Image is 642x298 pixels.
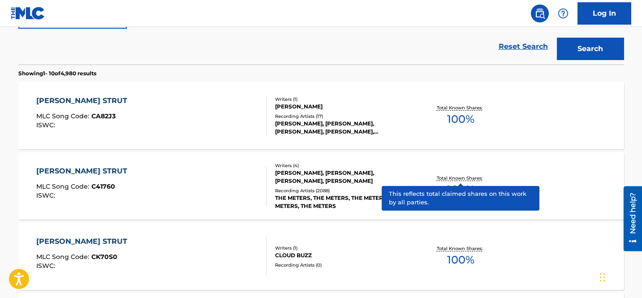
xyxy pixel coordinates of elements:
[275,120,410,136] div: [PERSON_NAME], [PERSON_NAME], [PERSON_NAME], [PERSON_NAME], [PERSON_NAME]
[36,262,57,270] span: ISWC :
[36,121,57,129] span: ISWC :
[437,104,485,111] p: Total Known Shares:
[437,175,485,181] p: Total Known Shares:
[36,95,132,106] div: [PERSON_NAME] STRUT
[597,255,642,298] iframe: Chat Widget
[36,236,132,247] div: [PERSON_NAME] STRUT
[275,187,410,194] div: Recording Artists ( 2088 )
[447,181,474,198] span: 100 %
[36,253,91,261] span: MLC Song Code :
[531,4,549,22] a: Public Search
[18,82,624,149] a: [PERSON_NAME] STRUTMLC Song Code:CA82J3ISWC:Writers (1)[PERSON_NAME]Recording Artists (17)[PERSON...
[275,194,410,210] div: THE METERS, THE METERS, THE METERS, THE METERS, THE METERS
[275,103,410,111] div: [PERSON_NAME]
[275,245,410,251] div: Writers ( 1 )
[36,166,132,177] div: [PERSON_NAME] STRUT
[18,152,624,220] a: [PERSON_NAME] STRUTMLC Song Code:C41760ISWC:Writers (4)[PERSON_NAME], [PERSON_NAME], [PERSON_NAME...
[10,6,22,48] div: Need help?
[91,253,117,261] span: CK70S0
[447,111,474,127] span: 100 %
[18,223,624,290] a: [PERSON_NAME] STRUTMLC Song Code:CK70S0ISWC:Writers (1)CLOUD BUZZRecording Artists (0)Total Known...
[275,162,410,169] div: Writers ( 4 )
[447,252,474,268] span: 100 %
[275,113,410,120] div: Recording Artists ( 17 )
[617,186,642,251] iframe: Resource Center
[554,4,572,22] div: Help
[558,8,569,19] img: help
[494,37,552,56] a: Reset Search
[437,245,485,252] p: Total Known Shares:
[577,2,631,25] a: Log In
[36,112,91,120] span: MLC Song Code :
[600,264,605,291] div: Drag
[275,262,410,268] div: Recording Artists ( 0 )
[275,251,410,259] div: CLOUD BUZZ
[91,182,115,190] span: C41760
[18,69,96,78] p: Showing 1 - 10 of 4,980 results
[11,7,45,20] img: MLC Logo
[534,8,545,19] img: search
[557,38,624,60] button: Search
[275,96,410,103] div: Writers ( 1 )
[36,191,57,199] span: ISWC :
[91,112,116,120] span: CA82J3
[36,182,91,190] span: MLC Song Code :
[275,169,410,185] div: [PERSON_NAME], [PERSON_NAME], [PERSON_NAME], [PERSON_NAME]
